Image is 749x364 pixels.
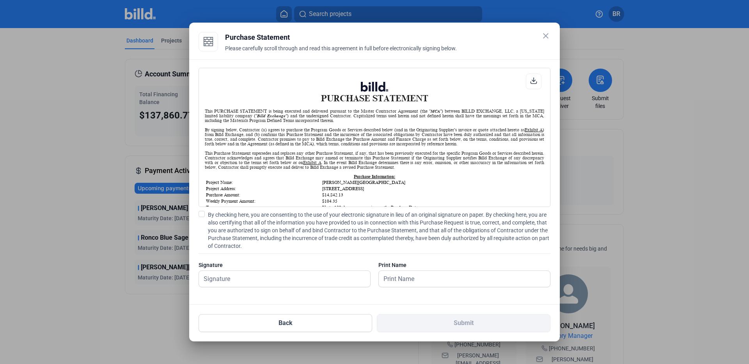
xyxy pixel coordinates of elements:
u: Exhibit A [525,127,543,132]
td: [STREET_ADDRESS] [322,186,543,191]
td: Up to 120 days, commencing on the Purchase Date [322,205,543,210]
td: Weekly Payment Amount: [206,198,321,204]
div: This PURCHASE STATEMENT is being executed and delivered pursuant to the Master Contractor Agreeme... [205,109,544,123]
td: Project Address: [206,186,321,191]
button: Submit [377,314,550,332]
u: Purchase Information: [354,174,395,179]
i: Billd Exchange [257,113,286,118]
td: $104.35 [322,198,543,204]
span: By checking here, you are consenting to the use of your electronic signature in lieu of an origin... [208,211,550,250]
div: Print Name [378,261,550,269]
div: Please carefully scroll through and read this agreement in full before electronically signing below. [225,44,550,62]
input: Signature [199,271,362,287]
mat-icon: close [541,31,550,41]
u: Exhibit A [303,160,321,165]
td: Purchase Amount: [206,192,321,198]
div: Signature [199,261,371,269]
input: Print Name [379,271,541,287]
h1: PURCHASE STATEMENT [205,82,544,103]
div: This Purchase Statement supersedes and replaces any other Purchase Statement, if any, that has be... [205,151,544,170]
td: Project Name: [206,180,321,185]
td: [PERSON_NAME][GEOGRAPHIC_DATA] [322,180,543,185]
div: By signing below, Contractor (a) agrees to purchase the Program Goods or Services described below... [205,127,544,146]
td: $14,842.13 [322,192,543,198]
div: Purchase Statement [225,32,550,43]
i: MCA [431,109,440,113]
button: Back [199,314,372,332]
td: Term: [206,205,321,210]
